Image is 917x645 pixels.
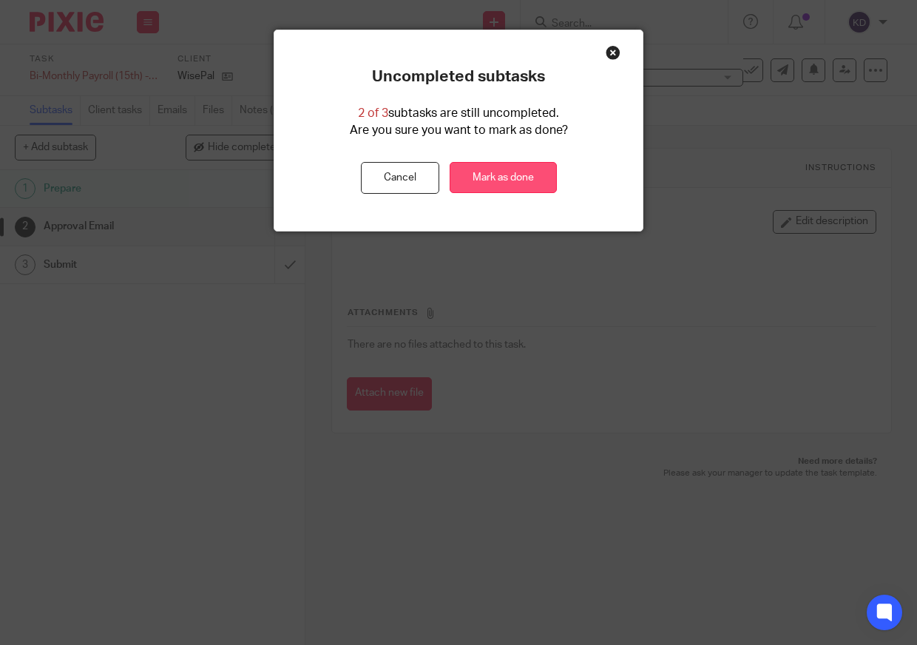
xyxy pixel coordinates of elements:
[350,122,568,139] p: Are you sure you want to mark as done?
[358,107,388,119] span: 2 of 3
[606,45,620,60] div: Close this dialog window
[450,162,557,194] a: Mark as done
[372,67,545,87] p: Uncompleted subtasks
[361,162,439,194] button: Cancel
[358,105,559,122] p: subtasks are still uncompleted.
